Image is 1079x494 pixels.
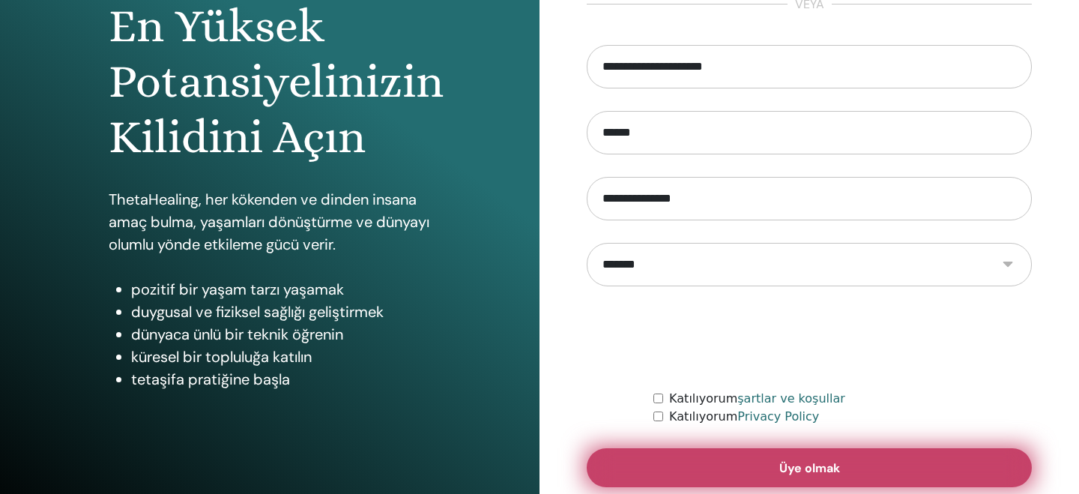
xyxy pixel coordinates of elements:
[131,346,431,368] li: küresel bir topluluğa katılın
[131,301,431,323] li: duygusal ve fiziksel sağlığı geliştirmek
[109,188,431,256] p: ThetaHealing, her kökenden ve dinden insana amaç bulma, yaşamları dönüştürme ve dünyayı olumlu yö...
[587,448,1032,487] button: Üye olmak
[131,368,431,391] li: tetaşifa pratiğine başla
[737,391,845,406] a: şartlar ve koşullar
[737,409,819,424] a: Privacy Policy
[779,460,840,476] span: Üye olmak
[669,390,845,408] label: Katılıyorum
[131,323,431,346] li: dünyaca ünlü bir teknik öğrenin
[695,309,923,367] iframe: reCAPTCHA
[131,278,431,301] li: pozitif bir yaşam tarzı yaşamak
[669,408,819,426] label: Katılıyorum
